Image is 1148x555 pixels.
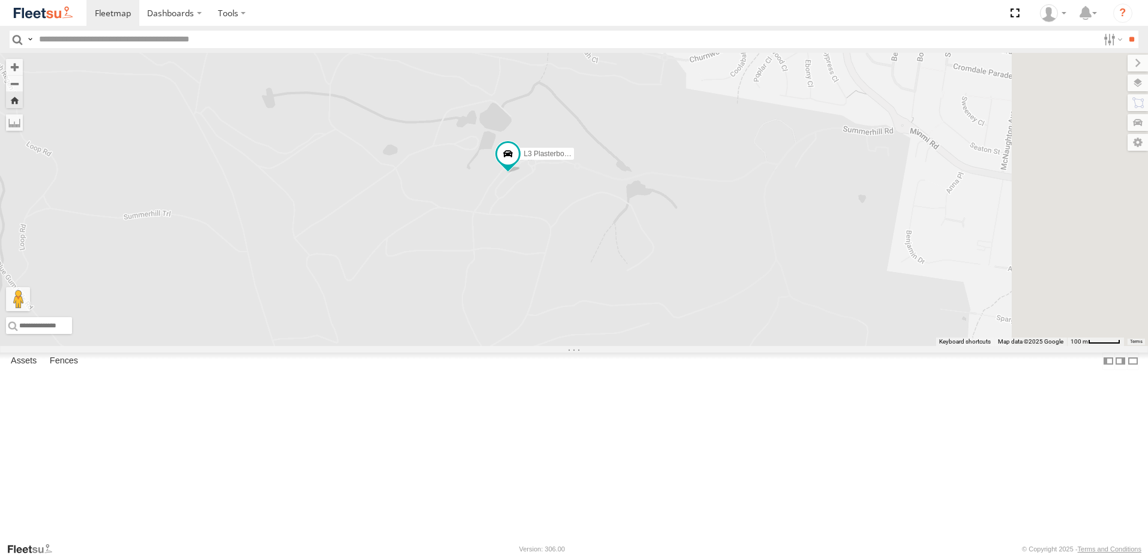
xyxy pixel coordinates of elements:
[44,353,84,369] label: Fences
[1130,339,1143,344] a: Terms (opens in new tab)
[1022,545,1141,553] div: © Copyright 2025 -
[25,31,35,48] label: Search Query
[1128,134,1148,151] label: Map Settings
[5,353,43,369] label: Assets
[1102,353,1114,370] label: Dock Summary Table to the Left
[6,92,23,108] button: Zoom Home
[1114,353,1126,370] label: Dock Summary Table to the Right
[6,114,23,131] label: Measure
[519,545,565,553] div: Version: 306.00
[1099,31,1125,48] label: Search Filter Options
[6,287,30,311] button: Drag Pegman onto the map to open Street View
[1078,545,1141,553] a: Terms and Conditions
[1127,353,1139,370] label: Hide Summary Table
[939,338,991,346] button: Keyboard shortcuts
[6,59,23,75] button: Zoom in
[1036,4,1071,22] div: Gary Hudson
[524,150,594,158] span: L3 Plasterboard Truck
[1067,338,1124,346] button: Map Scale: 100 m per 50 pixels
[1113,4,1132,23] i: ?
[1071,338,1088,345] span: 100 m
[6,75,23,92] button: Zoom out
[12,5,74,21] img: fleetsu-logo-horizontal.svg
[7,543,62,555] a: Visit our Website
[998,338,1063,345] span: Map data ©2025 Google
